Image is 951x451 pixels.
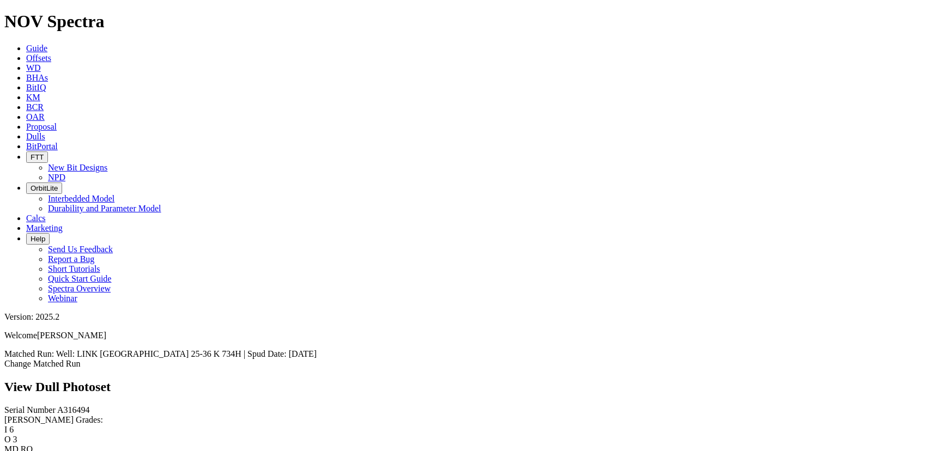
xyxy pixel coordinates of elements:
span: A316494 [57,405,90,415]
button: OrbitLite [26,182,62,194]
label: O [4,435,11,444]
a: BitPortal [26,142,58,151]
a: New Bit Designs [48,163,107,172]
a: Short Tutorials [48,264,100,273]
a: BHAs [26,73,48,82]
a: BCR [26,102,44,112]
a: Offsets [26,53,51,63]
button: Help [26,233,50,245]
p: Welcome [4,331,947,340]
a: OAR [26,112,45,121]
h1: NOV Spectra [4,11,947,32]
span: Matched Run: [4,349,54,358]
a: Calcs [26,214,46,223]
a: Spectra Overview [48,284,111,293]
a: Webinar [48,294,77,303]
span: FTT [31,153,44,161]
span: 6 [9,425,14,434]
a: Dulls [26,132,45,141]
span: OrbitLite [31,184,58,192]
a: BitIQ [26,83,46,92]
span: [PERSON_NAME] [37,331,106,340]
span: 3 [13,435,17,444]
a: Marketing [26,223,63,233]
a: NPD [48,173,65,182]
a: Interbedded Model [48,194,114,203]
a: Quick Start Guide [48,274,111,283]
a: Durability and Parameter Model [48,204,161,213]
a: WD [26,63,41,72]
h2: View Dull Photoset [4,380,947,394]
a: Send Us Feedback [48,245,113,254]
label: Serial Number [4,405,56,415]
button: FTT [26,151,48,163]
a: KM [26,93,40,102]
label: I [4,425,7,434]
span: Help [31,235,45,243]
a: Report a Bug [48,254,94,264]
span: Well: LINK [GEOGRAPHIC_DATA] 25-36 K 734H | Spud Date: [DATE] [56,349,317,358]
a: Proposal [26,122,57,131]
div: [PERSON_NAME] Grades: [4,415,947,425]
div: Version: 2025.2 [4,312,947,322]
a: Guide [26,44,47,53]
a: Change Matched Run [4,359,81,368]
